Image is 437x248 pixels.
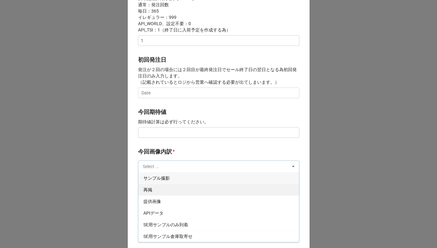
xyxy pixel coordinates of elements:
[143,234,193,239] span: SE用サンプル倉庫取寄せ
[143,222,188,227] span: SE用サンプルのみ到着
[138,55,166,64] label: 初回発注日
[138,87,299,98] input: Date
[143,211,164,216] span: APIデータ
[143,187,152,192] span: 再掲
[138,119,299,125] p: 期待値計算は必ず行ってください。
[143,176,170,181] span: サンプル撮影
[138,108,166,116] label: 今回期待値
[138,66,299,85] p: 発注が２回の場合には２回目が最終発注日でセール終了日の翌日となる為初回発注日のみ入力します。 （記載されているとロジから営業へ確認する必要が出てしまいます。）
[138,147,172,156] label: 今回画像内訳
[143,199,161,204] span: 提供画像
